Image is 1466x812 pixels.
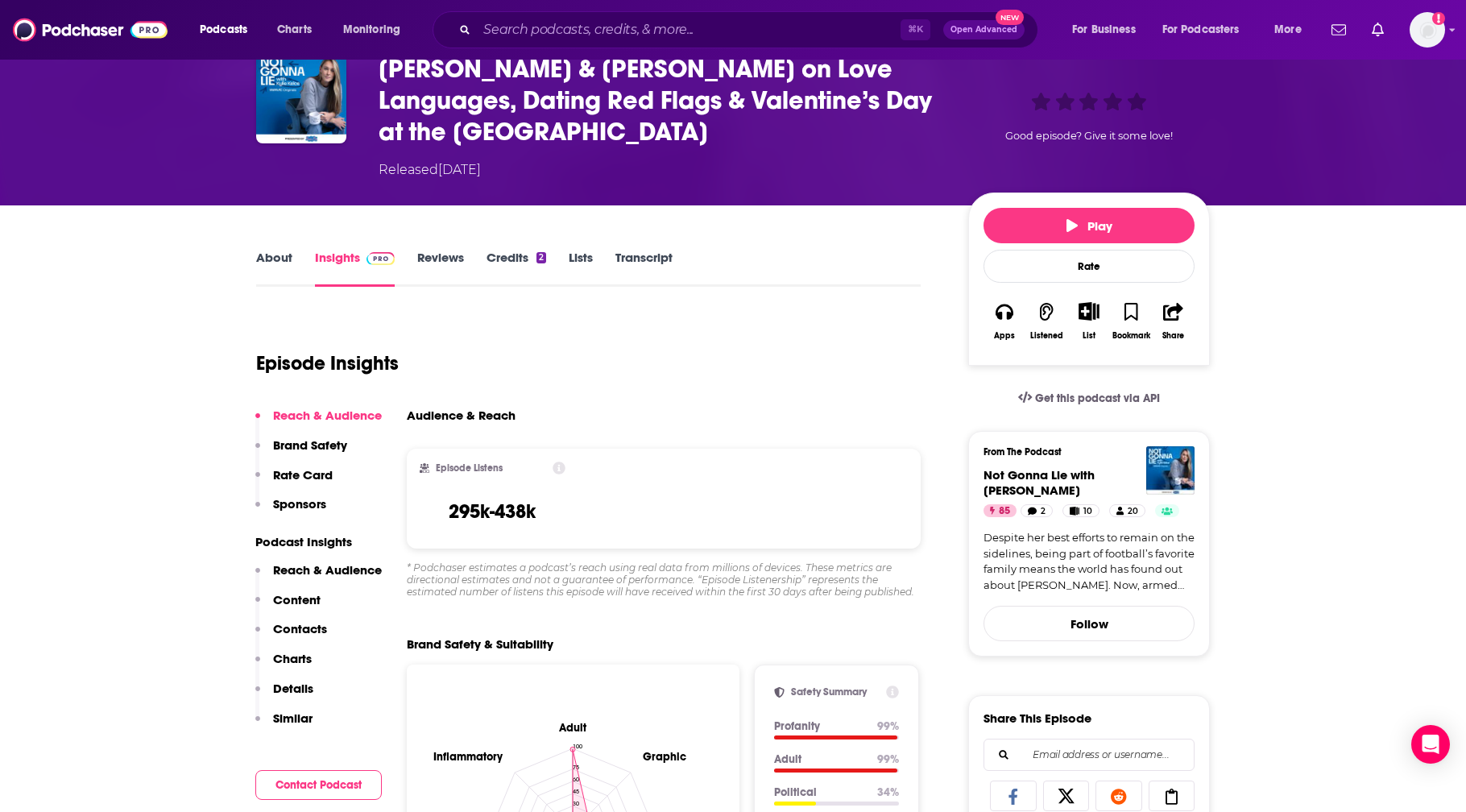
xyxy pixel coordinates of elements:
[256,250,292,287] a: About
[255,770,382,800] button: Contact Podcast
[255,651,312,681] button: Charts
[573,743,582,750] tspan: 100
[1410,12,1445,48] img: User Profile
[996,10,1025,25] span: New
[433,749,503,763] text: Inflammatory
[273,681,313,696] p: Details
[255,437,347,467] button: Brand Safety
[1043,781,1090,811] a: Share on X/Twitter
[436,462,503,474] h2: Episode Listens
[256,53,346,143] img: Kylie & Jason on Love Languages, Dating Red Flags & Valentine’s Day at the Eagles Parade
[1365,16,1390,43] a: Show notifications dropdown
[1062,504,1099,517] a: 10
[273,710,313,726] p: Similar
[1068,292,1110,350] div: Show More ButtonList
[984,467,1095,498] span: Not Gonna Lie with [PERSON_NAME]
[449,499,536,524] h3: 295k-438k
[273,496,326,512] p: Sponsors
[615,250,673,287] a: Transcript
[255,534,382,549] p: Podcast Insights
[1066,218,1112,234] span: Play
[255,592,321,622] button: Content
[273,408,382,423] p: Reach & Audience
[774,719,864,733] p: Profanity
[558,720,587,734] text: Adult
[1128,503,1138,520] span: 20
[332,17,421,43] button: open menu
[1095,781,1142,811] a: Share on Reddit
[273,621,327,636] p: Contacts
[273,651,312,666] p: Charts
[1021,504,1053,517] a: 2
[1411,725,1450,764] div: Open Intercom Messenger
[984,208,1195,243] button: Play
[1410,12,1445,48] button: Show profile menu
[901,19,930,40] span: ⌘ K
[984,606,1195,641] button: Follow
[255,621,327,651] button: Contacts
[1110,292,1152,350] button: Bookmark
[267,17,321,43] a: Charts
[1149,781,1195,811] a: Copy Link
[1030,331,1063,341] div: Listened
[273,562,382,578] p: Reach & Audience
[255,496,326,526] button: Sponsors
[315,250,395,287] a: InsightsPodchaser Pro
[255,562,382,592] button: Reach & Audience
[255,710,313,740] button: Similar
[1083,503,1092,520] span: 10
[1083,330,1095,341] div: List
[984,504,1017,517] a: 85
[1274,19,1302,41] span: More
[417,250,464,287] a: Reviews
[407,408,516,423] h3: Audience & Reach
[407,561,921,598] div: * Podchaser estimates a podcast’s reach using real data from millions of devices. These metrics a...
[1025,292,1067,350] button: Listened
[256,351,399,375] h1: Episode Insights
[994,331,1015,341] div: Apps
[984,530,1195,593] a: Despite her best efforts to remain on the sidelines, being part of football’s favorite family mea...
[1109,504,1145,517] a: 20
[448,11,1054,48] div: Search podcasts, credits, & more...
[950,26,1017,34] span: Open Advanced
[1152,17,1263,43] button: open menu
[1041,503,1046,520] span: 2
[990,781,1037,811] a: Share on Facebook
[407,636,553,652] h2: Brand Safety & Suitability
[984,739,1195,771] div: Search followers
[569,250,593,287] a: Lists
[877,719,899,733] p: 99 %
[273,592,321,607] p: Content
[877,752,899,766] p: 99 %
[1153,292,1195,350] button: Share
[343,19,400,41] span: Monitoring
[999,503,1010,520] span: 85
[791,686,880,698] h2: Safety Summary
[877,785,899,799] p: 34 %
[1005,130,1173,142] span: Good episode? Give it some love!
[379,53,942,147] h3: Kylie & Jason on Love Languages, Dating Red Flags & Valentine’s Day at the Eagles Parade
[774,785,864,799] p: Political
[487,250,546,287] a: Credits2
[1072,19,1136,41] span: For Business
[13,14,168,45] img: Podchaser - Follow, Share and Rate Podcasts
[1061,17,1156,43] button: open menu
[984,446,1182,458] h3: From The Podcast
[255,681,313,710] button: Details
[1325,16,1352,43] a: Show notifications dropdown
[1162,19,1240,41] span: For Podcasters
[774,752,864,766] p: Adult
[255,408,382,437] button: Reach & Audience
[943,20,1025,39] button: Open AdvancedNew
[273,467,333,483] p: Rate Card
[997,739,1181,770] input: Email address or username...
[273,437,347,453] p: Brand Safety
[477,17,901,43] input: Search podcasts, credits, & more...
[984,292,1025,350] button: Apps
[200,19,247,41] span: Podcasts
[366,252,395,265] img: Podchaser Pro
[188,17,268,43] button: open menu
[984,467,1095,498] a: Not Gonna Lie with Kylie Kelce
